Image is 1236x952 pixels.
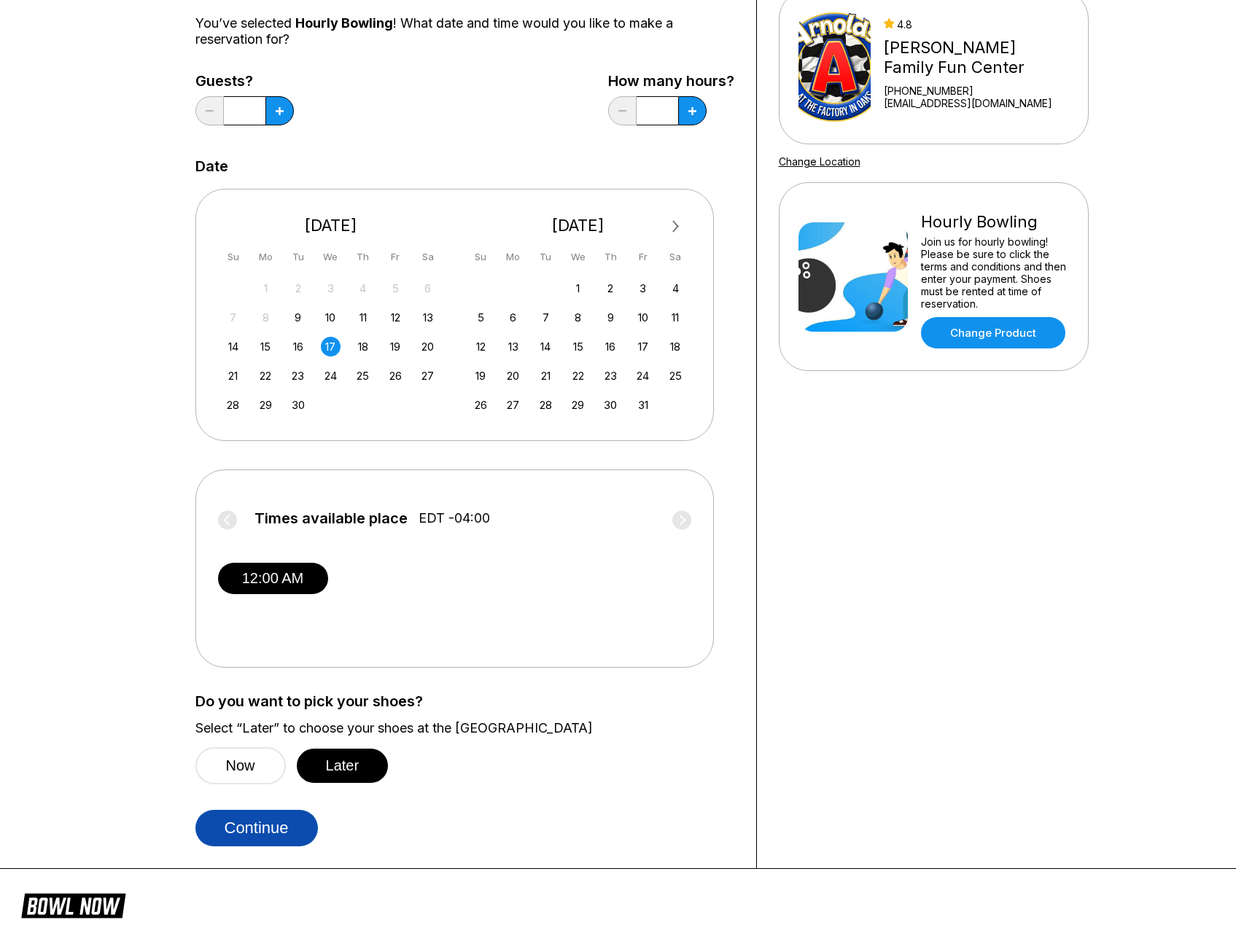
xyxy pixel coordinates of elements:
[418,366,438,386] div: Choose Saturday, September 27th, 2025
[254,510,408,526] span: Times available place
[195,158,228,174] label: Date
[503,395,523,415] div: Choose Monday, October 27th, 2025
[386,308,405,327] div: Choose Friday, September 12th, 2025
[798,12,871,122] img: Arnold's Family Fun Center
[256,337,276,356] div: Choose Monday, September 15th, 2025
[666,337,685,356] div: Choose Saturday, October 18th, 2025
[503,366,523,386] div: Choose Monday, October 20th, 2025
[568,278,588,298] div: Choose Wednesday, October 1st, 2025
[469,277,688,415] div: month 2025-10
[223,337,243,356] div: Choose Sunday, September 14th, 2025
[608,73,734,89] label: How many hours?
[353,308,373,327] div: Choose Thursday, September 11th, 2025
[223,308,243,327] div: Not available Sunday, September 7th, 2025
[353,247,373,267] div: Th
[386,337,405,356] div: Choose Friday, September 19th, 2025
[288,366,308,386] div: Choose Tuesday, September 23rd, 2025
[666,308,685,327] div: Choose Saturday, October 11th, 2025
[288,395,308,415] div: Choose Tuesday, September 30th, 2025
[633,366,653,386] div: Choose Friday, October 24th, 2025
[633,247,653,267] div: Fr
[664,215,688,238] button: Next Month
[666,366,685,386] div: Choose Saturday, October 25th, 2025
[195,693,734,709] label: Do you want to pick your shoes?
[921,235,1069,310] div: Join us for hourly bowling! Please be sure to click the terms and conditions and then enter your ...
[536,395,556,415] div: Choose Tuesday, October 28th, 2025
[195,747,286,784] button: Now
[288,337,308,356] div: Choose Tuesday, September 16th, 2025
[921,317,1065,348] a: Change Product
[884,97,1068,109] a: [EMAIL_ADDRESS][DOMAIN_NAME]
[321,247,341,267] div: We
[465,216,691,235] div: [DATE]
[386,366,405,386] div: Choose Friday, September 26th, 2025
[418,247,438,267] div: Sa
[568,366,588,386] div: Choose Wednesday, October 22nd, 2025
[471,337,491,356] div: Choose Sunday, October 12th, 2025
[601,366,621,386] div: Choose Thursday, October 23rd, 2025
[321,278,341,298] div: Not available Wednesday, September 3rd, 2025
[503,337,523,356] div: Choose Monday, October 13th, 2025
[223,247,243,267] div: Su
[536,366,556,386] div: Choose Tuesday, October 21st, 2025
[503,308,523,327] div: Choose Monday, October 6th, 2025
[666,278,685,298] div: Choose Saturday, October 4th, 2025
[223,366,243,386] div: Choose Sunday, September 21st, 2025
[386,247,405,267] div: Fr
[418,337,438,356] div: Choose Saturday, September 20th, 2025
[633,395,653,415] div: Choose Friday, October 31st, 2025
[321,308,341,327] div: Choose Wednesday, September 10th, 2025
[471,395,491,415] div: Choose Sunday, October 26th, 2025
[471,366,491,386] div: Choose Sunday, October 19th, 2025
[921,212,1069,232] div: Hourly Bowling
[503,247,523,267] div: Mo
[568,247,588,267] div: We
[884,38,1068,77] div: [PERSON_NAME] Family Fun Center
[321,366,341,386] div: Choose Wednesday, September 24th, 2025
[601,247,621,267] div: Th
[418,308,438,327] div: Choose Saturday, September 13th, 2025
[288,308,308,327] div: Choose Tuesday, September 9th, 2025
[418,278,438,298] div: Not available Saturday, September 6th, 2025
[536,337,556,356] div: Choose Tuesday, October 14th, 2025
[779,155,860,168] a: Change Location
[256,366,276,386] div: Choose Monday, September 22nd, 2025
[353,366,373,386] div: Choose Thursday, September 25th, 2025
[471,247,491,267] div: Su
[195,810,318,846] button: Continue
[633,337,653,356] div: Choose Friday, October 17th, 2025
[386,278,405,298] div: Not available Friday, September 5th, 2025
[256,278,276,298] div: Not available Monday, September 1st, 2025
[471,308,491,327] div: Choose Sunday, October 5th, 2025
[633,308,653,327] div: Choose Friday, October 10th, 2025
[256,395,276,415] div: Choose Monday, September 29th, 2025
[666,247,685,267] div: Sa
[218,216,444,235] div: [DATE]
[295,15,393,31] span: Hourly Bowling
[633,278,653,298] div: Choose Friday, October 3rd, 2025
[884,85,1068,97] div: [PHONE_NUMBER]
[568,395,588,415] div: Choose Wednesday, October 29th, 2025
[568,308,588,327] div: Choose Wednesday, October 8th, 2025
[256,308,276,327] div: Not available Monday, September 8th, 2025
[195,15,734,47] div: You’ve selected ! What date and time would you like to make a reservation for?
[195,720,734,736] label: Select “Later” to choose your shoes at the [GEOGRAPHIC_DATA]
[601,278,621,298] div: Choose Thursday, October 2nd, 2025
[353,278,373,298] div: Not available Thursday, September 4th, 2025
[288,278,308,298] div: Not available Tuesday, September 2nd, 2025
[222,277,440,415] div: month 2025-09
[536,308,556,327] div: Choose Tuesday, October 7th, 2025
[884,18,1068,31] div: 4.8
[419,510,490,526] span: EDT -04:00
[288,247,308,267] div: Tu
[256,247,276,267] div: Mo
[601,308,621,327] div: Choose Thursday, October 9th, 2025
[297,749,389,783] button: Later
[195,73,294,89] label: Guests?
[223,395,243,415] div: Choose Sunday, September 28th, 2025
[536,247,556,267] div: Tu
[218,563,328,594] button: 12:00 AM
[601,337,621,356] div: Choose Thursday, October 16th, 2025
[798,222,908,332] img: Hourly Bowling
[601,395,621,415] div: Choose Thursday, October 30th, 2025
